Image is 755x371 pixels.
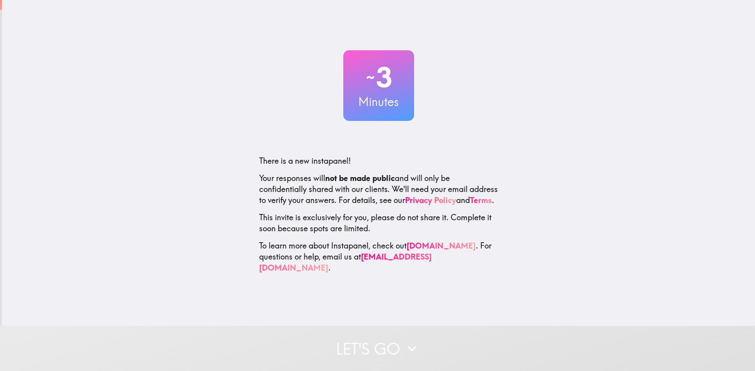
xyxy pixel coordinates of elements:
[407,241,476,250] a: [DOMAIN_NAME]
[343,93,414,110] h3: Minutes
[259,212,498,234] p: This invite is exclusively for you, please do not share it. Complete it soon because spots are li...
[259,240,498,273] p: To learn more about Instapanel, check out . For questions or help, email us at .
[259,156,351,166] span: There is a new instapanel!
[343,61,414,93] h2: 3
[365,66,376,89] span: ~
[405,195,456,205] a: Privacy Policy
[259,173,498,206] p: Your responses will and will only be confidentially shared with our clients. We'll need your emai...
[470,195,492,205] a: Terms
[325,173,395,183] b: not be made public
[259,252,432,272] a: [EMAIL_ADDRESS][DOMAIN_NAME]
